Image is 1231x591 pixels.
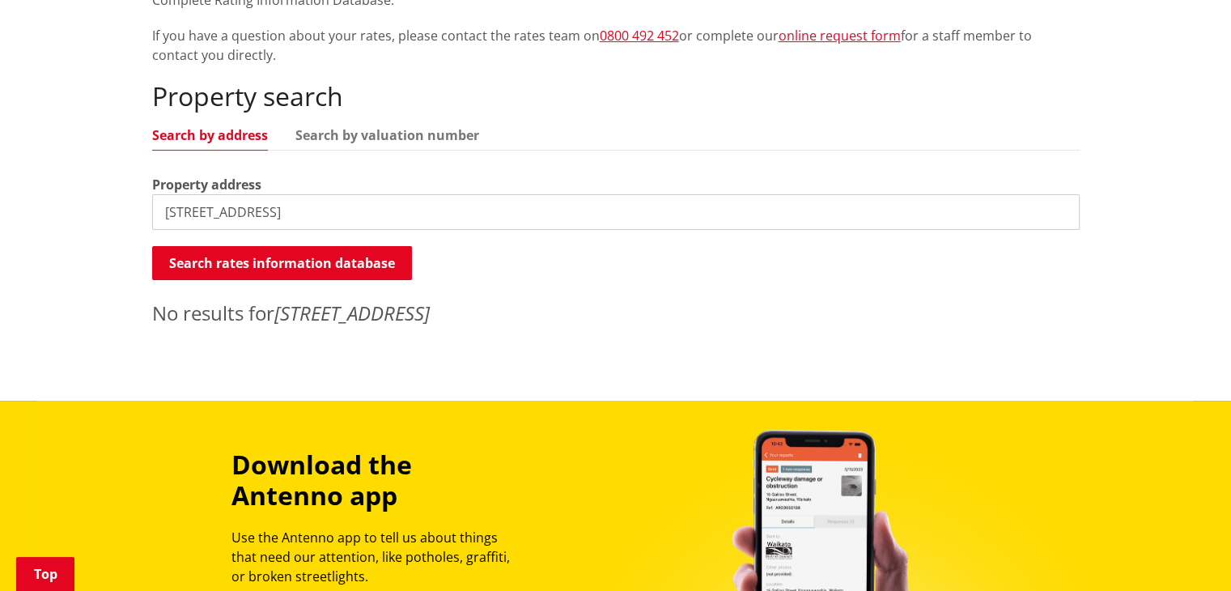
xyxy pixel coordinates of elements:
[152,81,1080,112] h2: Property search
[1157,523,1215,581] iframe: Messenger Launcher
[274,300,430,326] em: [STREET_ADDRESS]
[16,557,74,591] a: Top
[152,26,1080,65] p: If you have a question about your rates, please contact the rates team on or complete our for a s...
[152,299,1080,328] p: No results for
[231,449,524,512] h3: Download the Antenno app
[779,27,901,45] a: online request form
[152,246,412,280] button: Search rates information database
[600,27,679,45] a: 0800 492 452
[152,129,268,142] a: Search by address
[295,129,479,142] a: Search by valuation number
[152,194,1080,230] input: e.g. Duke Street NGARUAWAHIA
[152,175,261,194] label: Property address
[231,528,524,586] p: Use the Antenno app to tell us about things that need our attention, like potholes, graffiti, or ...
